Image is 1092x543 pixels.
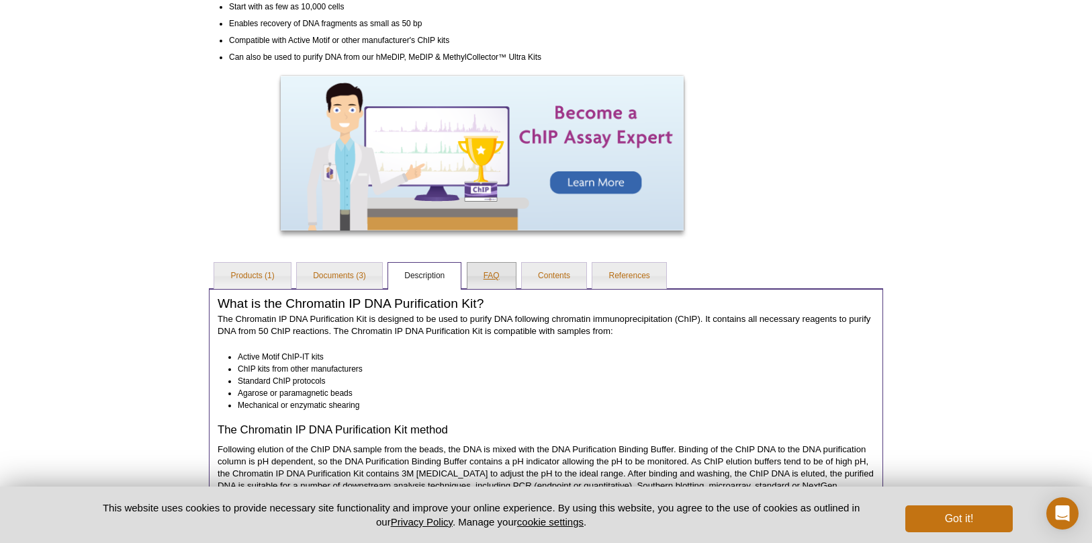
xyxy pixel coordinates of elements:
a: Products (1) [214,263,290,290]
a: References [592,263,666,290]
li: Active Motif ChIP-IT kits [238,351,862,363]
li: Standard ChIP protocols [238,375,862,387]
button: cookie settings [517,516,584,528]
h2: What is the Chromatin IP DNA Purification Kit? [218,298,874,310]
li: ChIP kits from other manufacturers [238,363,862,375]
a: Description [388,263,461,290]
a: Documents (3) [297,263,382,290]
div: Open Intercom Messenger [1046,497,1079,530]
li: Compatible with Active Motif or other manufacturer's ChIP kits [229,30,743,47]
p: The Chromatin IP DNA Purification Kit is designed to be used to purify DNA following chromatin im... [218,313,874,337]
p: This website uses cookies to provide necessary site functionality and improve your online experie... [79,501,883,529]
p: Following elution of the ChIP DNA sample from the beads, the DNA is mixed with the DNA Purificati... [218,444,874,504]
li: Enables recovery of DNA fragments as small as 50 bp [229,13,743,30]
a: FAQ [467,263,516,290]
li: Can also be used to purify DNA from our hMeDIP, MeDIP & MethylCollector™ Ultra Kits [229,47,743,64]
li: Agarose or paramagnetic beads [238,387,862,399]
img: Become a ChIP Assay Expert [281,76,684,231]
h3: The Chromatin IP DNA Purification Kit method [218,423,874,437]
a: Privacy Policy [391,516,453,528]
button: Got it! [905,505,1013,532]
li: Mechanical or enzymatic shearing [238,399,862,411]
a: Contents [522,263,586,290]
